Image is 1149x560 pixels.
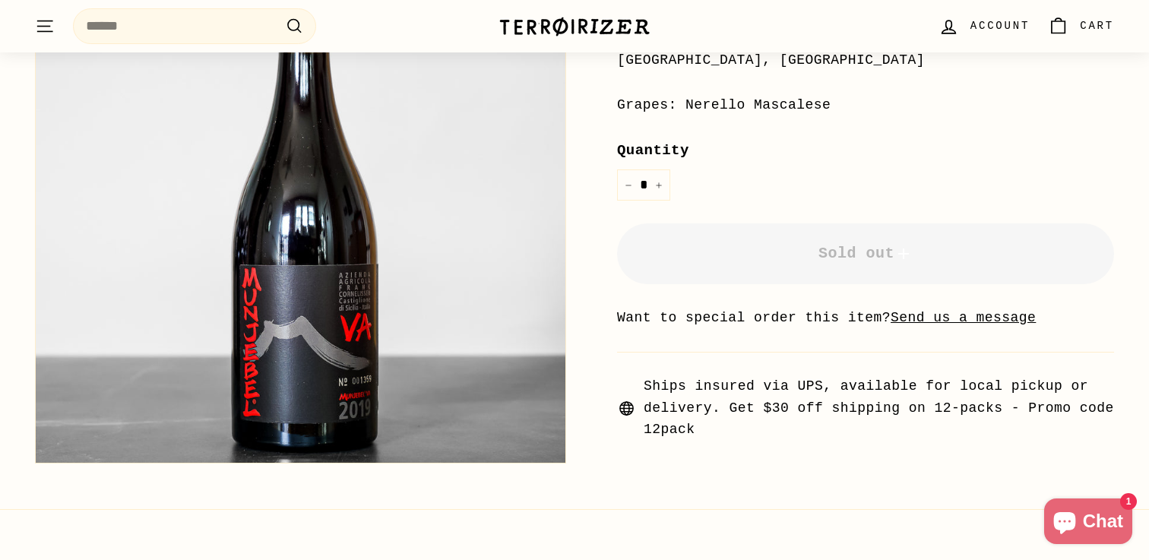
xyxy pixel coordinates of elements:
[1039,4,1123,49] a: Cart
[1040,498,1137,548] inbox-online-store-chat: Shopify online store chat
[644,375,1114,441] span: Ships insured via UPS, available for local pickup or delivery. Get $30 off shipping on 12-packs -...
[1080,17,1114,34] span: Cart
[970,17,1030,34] span: Account
[617,139,1114,162] label: Quantity
[617,49,1114,71] div: [GEOGRAPHIC_DATA], [GEOGRAPHIC_DATA]
[617,169,670,201] input: quantity
[617,223,1114,284] button: Sold out
[818,245,913,262] span: Sold out
[929,4,1039,49] a: Account
[647,169,670,201] button: Increase item quantity by one
[617,307,1114,329] li: Want to special order this item?
[617,94,1114,116] div: Grapes: Nerello Mascalese
[891,310,1036,325] a: Send us a message
[617,169,640,201] button: Reduce item quantity by one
